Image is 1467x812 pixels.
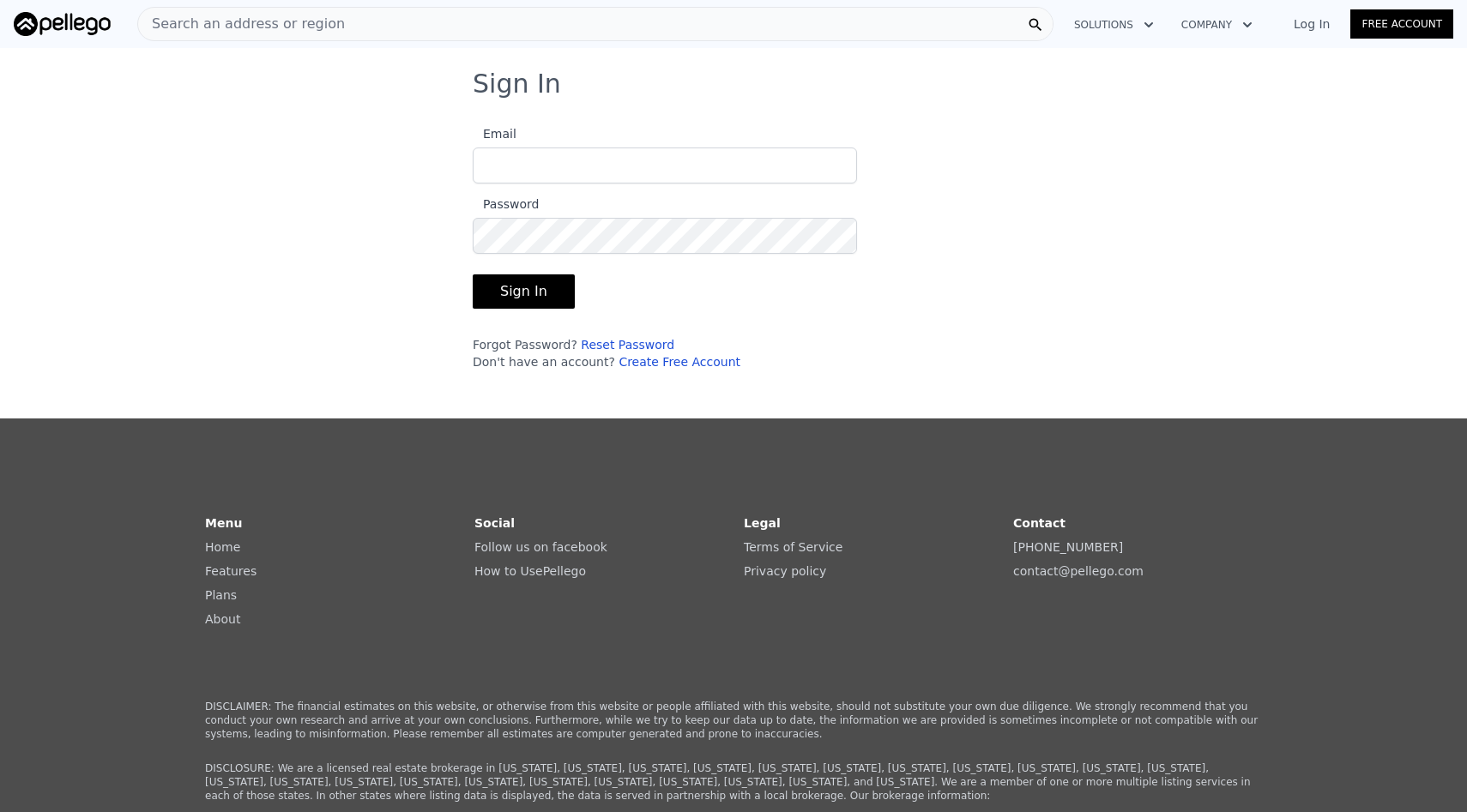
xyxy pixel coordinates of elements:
span: Password [473,197,539,211]
p: DISCLOSURE: We are a licensed real estate brokerage in [US_STATE], [US_STATE], [US_STATE], [US_ST... [205,761,1262,803]
a: Terms of Service [744,540,842,554]
a: Features [205,564,257,578]
a: contact@pellego.com [1013,564,1144,578]
a: Follow us on facebook [474,540,607,554]
a: Create Free Account [619,355,740,369]
input: Password [473,218,857,254]
a: About [205,612,240,626]
h3: Sign In [473,69,994,99]
input: Email [473,147,857,183]
button: Company [1168,9,1266,40]
a: Home [205,540,240,554]
span: Email [473,127,516,141]
span: Search an address or region [138,14,345,34]
a: Log In [1273,15,1350,33]
a: Plans [205,588,237,602]
strong: Menu [205,516,242,530]
button: Sign In [473,274,575,309]
strong: Contact [1013,516,1066,530]
img: Pellego [14,12,111,36]
div: Forgot Password? Don't have an account? [473,336,857,370]
a: Free Account [1350,9,1453,39]
a: Reset Password [581,338,674,352]
p: DISCLAIMER: The financial estimates on this website, or otherwise from this website or people aff... [205,700,1262,741]
a: [PHONE_NUMBER] [1013,540,1123,554]
button: Solutions [1060,9,1168,40]
strong: Legal [744,516,781,530]
strong: Social [474,516,515,530]
a: How to UsePellego [474,564,586,578]
a: Privacy policy [744,564,826,578]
